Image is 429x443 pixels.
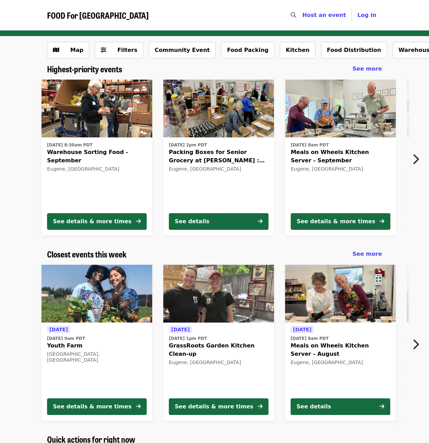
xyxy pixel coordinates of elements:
img: Warehouse Sorting Food - September organized by FOOD For Lane County [42,80,152,138]
span: [DATE] [171,327,190,332]
a: See details for "Youth Farm" [42,265,152,421]
span: Meals on Wheels Kitchen Server - August [291,342,390,358]
div: Eugene, [GEOGRAPHIC_DATA] [47,166,147,172]
div: See details & more times [175,403,253,411]
a: See more [353,65,382,73]
button: Next item [406,150,429,169]
span: Packing Boxes for Senior Grocery at [PERSON_NAME] : September [169,148,268,165]
button: See details & more times [291,213,390,230]
time: [DATE] 9am PDT [47,335,85,342]
button: See details & more times [169,398,268,415]
img: Youth Farm organized by FOOD For Lane County [42,265,152,323]
button: See details [291,398,390,415]
a: See details for "GrassRoots Garden Kitchen Clean-up" [163,265,274,421]
span: GrassRoots Garden Kitchen Clean-up [169,342,268,358]
time: [DATE] 2pm PDT [169,142,207,148]
div: See details & more times [296,217,375,226]
i: arrow-right icon [380,218,384,225]
i: arrow-right icon [380,403,384,410]
span: Filters [117,47,137,53]
i: sliders-h icon [101,47,106,53]
i: arrow-right icon [258,403,263,410]
img: Meals on Wheels Kitchen Server - August organized by FOOD For Lane County [285,265,396,323]
a: See details for "Meals on Wheels Kitchen Server - September" [285,80,396,235]
div: Closest events this week [42,249,387,259]
i: search icon [291,12,296,18]
span: Log in [357,12,376,18]
button: See details & more times [47,398,147,415]
div: Highest-priority events [42,64,387,74]
span: Closest events this week [47,248,127,260]
i: arrow-right icon [136,403,141,410]
div: See details [296,403,331,411]
time: [DATE] 8am PDT [291,142,329,148]
a: Closest events this week [47,249,127,259]
i: map icon [53,47,59,53]
time: [DATE] 1pm PDT [169,335,207,342]
span: [DATE] [293,327,311,332]
a: See more [353,250,382,258]
div: [GEOGRAPHIC_DATA], [GEOGRAPHIC_DATA] [47,351,147,363]
span: Map [70,47,83,53]
span: FOOD For [GEOGRAPHIC_DATA] [47,9,149,21]
img: GrassRoots Garden Kitchen Clean-up organized by FOOD For Lane County [163,265,274,323]
i: chevron-right icon [412,153,419,166]
div: Eugene, [GEOGRAPHIC_DATA] [291,166,390,172]
div: Eugene, [GEOGRAPHIC_DATA] [169,360,268,365]
button: See details [169,213,268,230]
span: See more [353,251,382,257]
div: Eugene, [GEOGRAPHIC_DATA] [291,360,390,365]
button: Show map view [47,42,89,58]
a: FOOD For [GEOGRAPHIC_DATA] [47,10,149,20]
button: Next item [406,335,429,354]
button: Kitchen [280,42,316,58]
a: See details for "Meals on Wheels Kitchen Server - August" [285,265,396,421]
input: Search [300,7,306,24]
button: See details & more times [47,213,147,230]
div: See details [175,217,209,226]
a: Highest-priority events [47,64,122,74]
span: Highest-priority events [47,63,122,75]
a: See details for "Packing Boxes for Senior Grocery at Bailey Hill : September" [163,80,274,235]
div: See details & more times [53,217,131,226]
a: Host an event [302,12,346,18]
span: Youth Farm [47,342,147,350]
button: Food Packing [221,42,274,58]
span: [DATE] [49,327,68,332]
button: Food Distribution [321,42,387,58]
i: arrow-right icon [136,218,141,225]
a: See details for "Warehouse Sorting Food - September" [42,80,152,235]
time: [DATE] 8am PDT [291,335,329,342]
span: Warehouse Sorting Food - September [47,148,147,165]
span: Meals on Wheels Kitchen Server - September [291,148,390,165]
button: Community Event [149,42,216,58]
span: See more [353,65,382,72]
img: Packing Boxes for Senior Grocery at Bailey Hill : September organized by FOOD For Lane County [163,80,274,138]
time: [DATE] 8:30am PDT [47,142,92,148]
i: arrow-right icon [258,218,263,225]
img: Meals on Wheels Kitchen Server - September organized by FOOD For Lane County [285,80,396,138]
button: Filters (0 selected) [95,42,143,58]
div: Eugene, [GEOGRAPHIC_DATA] [169,166,268,172]
div: See details & more times [53,403,131,411]
i: chevron-right icon [412,338,419,351]
button: Log in [352,8,382,22]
